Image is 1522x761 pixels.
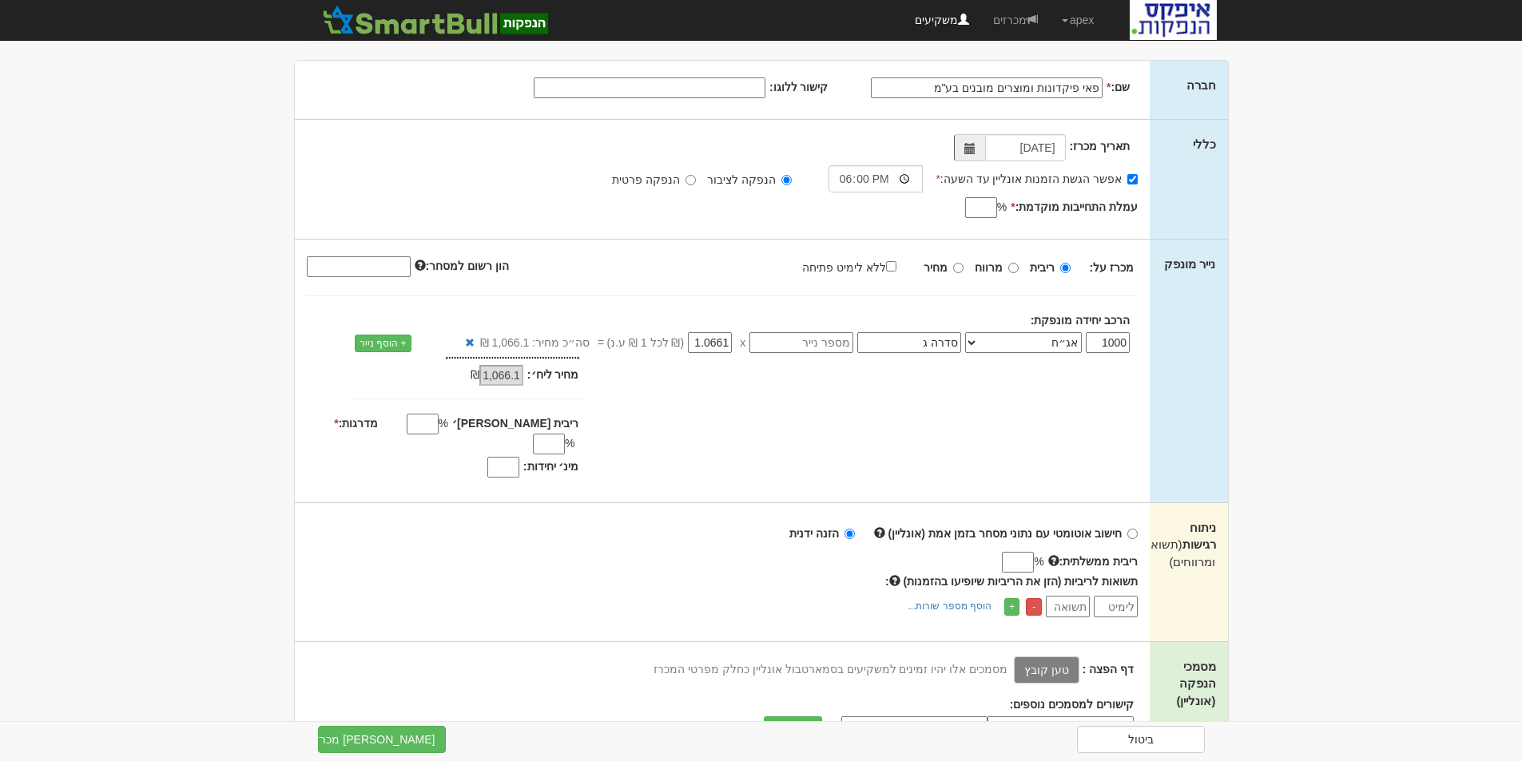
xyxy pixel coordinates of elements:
[1026,598,1042,616] a: -
[318,4,553,36] img: SmartBull Logo
[740,335,745,351] span: x
[1077,726,1205,753] a: ביטול
[988,716,1134,737] input: שם קובץ
[707,172,792,188] label: הנפקה לציבור
[604,335,684,351] span: (₪ לכל 1 ₪ ע.נ)
[789,527,839,540] strong: הזנה ידנית
[1083,663,1134,676] strong: דף הפצה :
[749,332,853,353] input: מספר נייר
[904,575,1139,588] span: תשואות לריביות (הזן את הריביות שיופיעו בהזמנות)
[685,175,696,185] input: הנפקה פרטית
[527,367,579,382] label: מחיר ליח׳:
[1060,263,1071,273] input: ריבית
[844,529,855,539] input: הזנה ידנית
[1031,314,1130,327] strong: הרכב יחידה מונפקת:
[857,332,961,353] input: שם הסדרה *
[886,261,896,272] input: ללא לימיט פתיחה
[1048,553,1139,569] label: ריבית ממשלתית:
[1193,136,1216,153] label: כללי
[1034,553,1043,569] span: %
[1162,519,1215,570] label: ניתוח רגישות
[1162,658,1215,709] label: מסמכי הנפקה (אונליין)
[480,335,590,351] span: סה״כ מחיר: 1,066.1 ₪
[1164,256,1215,272] label: נייר מונפק
[403,367,527,386] div: ₪
[334,415,378,431] label: מדרגות:
[1094,596,1138,617] input: לימיט
[1008,263,1019,273] input: מרווח
[439,415,448,431] span: %
[612,172,696,188] label: הנפקה פרטית
[1010,698,1134,711] strong: קישורים למסמכים נוספים:
[1070,138,1131,154] label: תאריך מכרז:
[1011,199,1138,215] label: עמלת התחייבות מוקדמת:
[523,458,579,474] label: מינ׳ יחידות:
[415,258,509,274] label: הון רשום למסחר:
[1186,77,1216,93] label: חברה
[841,716,988,737] input: קישור לקובץ
[1090,261,1135,274] strong: מכרז על:
[565,435,574,451] span: %
[1030,261,1055,274] strong: ריבית
[318,726,446,753] button: [PERSON_NAME] מכרז
[688,332,732,353] input: מחיר *
[1004,598,1019,616] a: +
[924,261,948,274] strong: מחיר
[1127,174,1138,184] input: אפשר הגשת הזמנות אונליין עד השעה:*
[885,573,1138,589] label: :
[802,258,912,275] label: ללא לימיט פתיחה
[888,527,1123,540] strong: חישוב אוטומטי עם נתוני מסחר בזמן אמת (אונליין)
[781,175,792,185] input: הנפקה לציבור
[1014,656,1079,684] label: טען קובץ
[975,261,1003,274] strong: מרווח
[769,79,829,95] label: קישור ללוגו:
[1046,596,1090,617] input: תשואה
[1127,529,1138,539] input: חישוב אוטומטי עם נתוני מסחר בזמן אמת (אונליין)
[598,335,604,351] span: =
[764,716,822,734] button: הוסף קישור
[953,263,964,273] input: מחיר
[355,335,411,352] a: + הוסף נייר
[452,415,578,431] label: ריבית [PERSON_NAME]׳
[1107,79,1130,95] label: שם:
[1139,537,1216,568] span: (תשואות ומרווחים)
[997,199,1007,215] span: %
[903,597,996,615] a: הוסף מספר שורות...
[1086,332,1130,353] input: כמות
[936,171,1138,187] label: אפשר הגשת הזמנות אונליין עד השעה:
[654,663,1007,676] span: מסמכים אלו יהיו זמינים למשקיעים בסמארטבול אונליין כחלק מפרטי המכרז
